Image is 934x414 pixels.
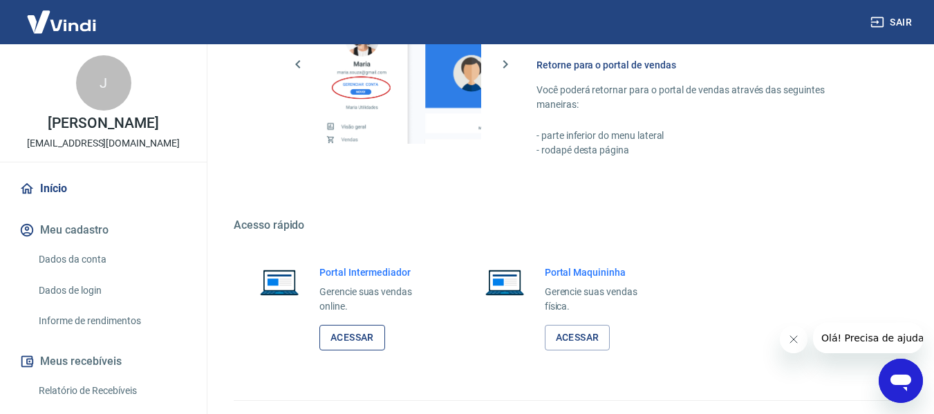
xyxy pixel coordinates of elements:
[234,218,901,232] h5: Acesso rápido
[545,325,610,350] a: Acessar
[17,215,190,245] button: Meu cadastro
[545,265,660,279] h6: Portal Maquininha
[33,307,190,335] a: Informe de rendimentos
[319,285,434,314] p: Gerencie suas vendas online.
[879,359,923,403] iframe: Botão para abrir a janela de mensagens
[48,116,158,131] p: [PERSON_NAME]
[33,377,190,405] a: Relatório de Recebíveis
[250,265,308,299] img: Imagem de um notebook aberto
[8,10,116,21] span: Olá! Precisa de ajuda?
[780,326,807,353] iframe: Fechar mensagem
[27,136,180,151] p: [EMAIL_ADDRESS][DOMAIN_NAME]
[545,285,660,314] p: Gerencie suas vendas física.
[319,265,434,279] h6: Portal Intermediador
[868,10,917,35] button: Sair
[536,58,868,72] h6: Retorne para o portal de vendas
[536,83,868,112] p: Você poderá retornar para o portal de vendas através das seguintes maneiras:
[536,143,868,158] p: - rodapé desta página
[76,55,131,111] div: J
[476,265,534,299] img: Imagem de um notebook aberto
[33,276,190,305] a: Dados de login
[33,245,190,274] a: Dados da conta
[319,325,385,350] a: Acessar
[813,323,923,353] iframe: Mensagem da empresa
[536,129,868,143] p: - parte inferior do menu lateral
[17,173,190,204] a: Início
[17,346,190,377] button: Meus recebíveis
[17,1,106,43] img: Vindi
